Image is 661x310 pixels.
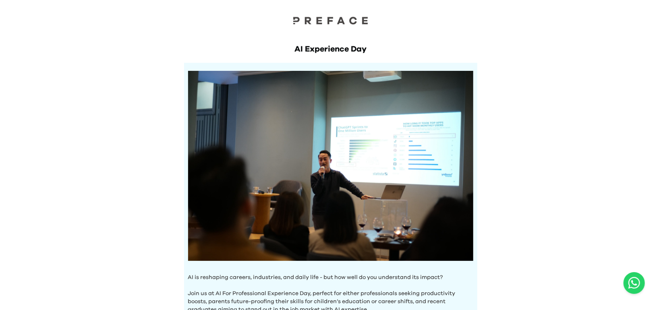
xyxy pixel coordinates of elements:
a: Preface Logo [290,16,371,27]
img: Preface Logo [290,16,371,25]
h1: AI Experience Day [184,43,477,55]
a: Chat with us on WhatsApp [624,272,645,294]
img: Hero Image [188,71,473,261]
button: Open WhatsApp chat [624,272,645,294]
p: AI is reshaping careers, industries, and daily life - but how well do you understand its impact? [188,273,473,281]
